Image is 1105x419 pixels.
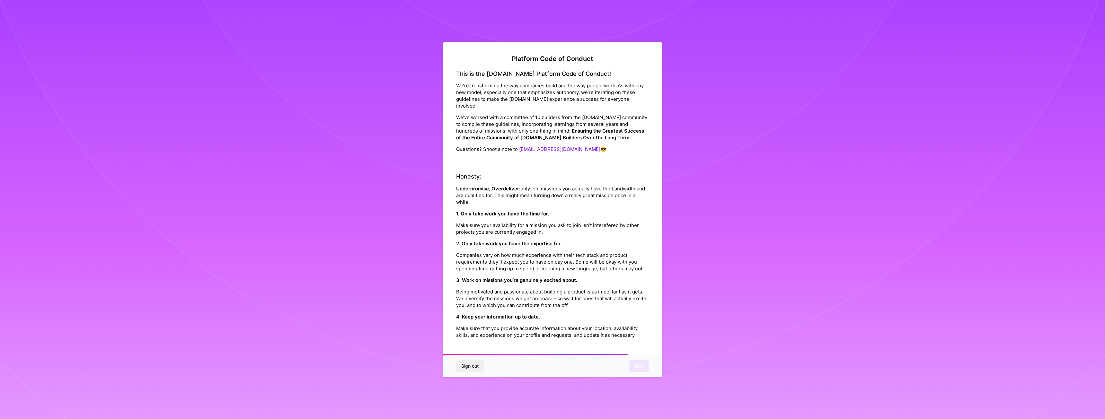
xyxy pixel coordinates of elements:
h2: Platform Code of Conduct [456,55,649,63]
a: [EMAIL_ADDRESS][DOMAIN_NAME] [519,146,600,152]
h4: Honesty: [456,173,649,180]
strong: 3. Work on missions you’re genuinely excited about. [456,277,577,283]
p: Make sure that you provide accurate information about your location, availability, skills, and ex... [456,325,649,338]
p: Make sure your availability for a mission you ask to join isn’t interefered by other projects you... [456,222,649,235]
strong: Ensuring the Greatest Success of the Entire Community of [DOMAIN_NAME] Builders Over the Long Term. [456,128,644,141]
p: We’ve worked with a committee of 10 builders from the [DOMAIN_NAME] community to compile these gu... [456,114,649,141]
strong: 2. Only take work you have the expertise for. [456,240,561,247]
p: Being motivated and passionate about building a product is as important as it gets. We diversify ... [456,288,649,309]
p: Questions? Shoot a note to 😎 [456,146,649,153]
span: Sign out [461,363,479,369]
strong: Underpromise, Overdeliver: [456,186,520,192]
strong: 4. Keep your information up to date. [456,314,540,320]
p: Companies vary on how much experience with their tech stack and product requirements they’ll expe... [456,252,649,272]
p: We’re transforming the way companies build and the way people work. As with any new model, especi... [456,82,649,109]
p: only join missions you actually have the bandwidth and are qualified for. This might mean turning... [456,185,649,205]
h4: This is the [DOMAIN_NAME] Platform Code of Conduct! [456,70,649,77]
button: Sign out [456,360,484,372]
strong: 1. Only take work you have the time for. [456,211,549,217]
